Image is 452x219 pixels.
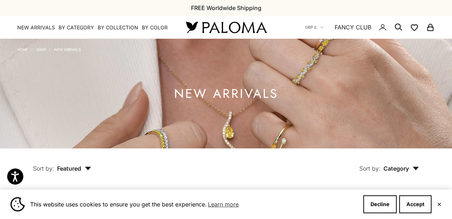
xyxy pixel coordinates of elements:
summary: By Color [142,24,168,31]
button: GBP £ [305,24,324,30]
a: FANCY CLUB [335,23,371,32]
button: Sort by: Featured [17,148,108,178]
a: Shop [36,47,46,52]
nav: Breadcrumb [17,46,81,52]
span: Sort by: [359,165,381,172]
nav: Primary navigation [17,24,169,31]
button: Sort by: Category [343,148,435,178]
a: Home [17,47,28,52]
span: Category [383,165,419,172]
h1: NEW ARRIVALS [174,89,278,98]
button: Decline [363,195,397,213]
a: NEW ARRIVALS [17,24,55,31]
nav: Secondary navigation [305,16,435,39]
img: Cookie banner [10,197,25,211]
summary: By Collection [98,24,138,31]
summary: By Category [59,24,94,31]
a: Learn more [207,199,240,210]
span: This website uses cookies to ensure you get the best experience. [30,199,358,210]
span: GBP £ [305,24,317,30]
span: Sort by: [33,165,54,172]
a: NEW ARRIVALS [54,47,81,52]
span: Featured [57,165,91,172]
button: Accept [399,195,432,213]
button: Close [437,202,442,206]
p: FREE Worldwide Shipping [191,3,261,13]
